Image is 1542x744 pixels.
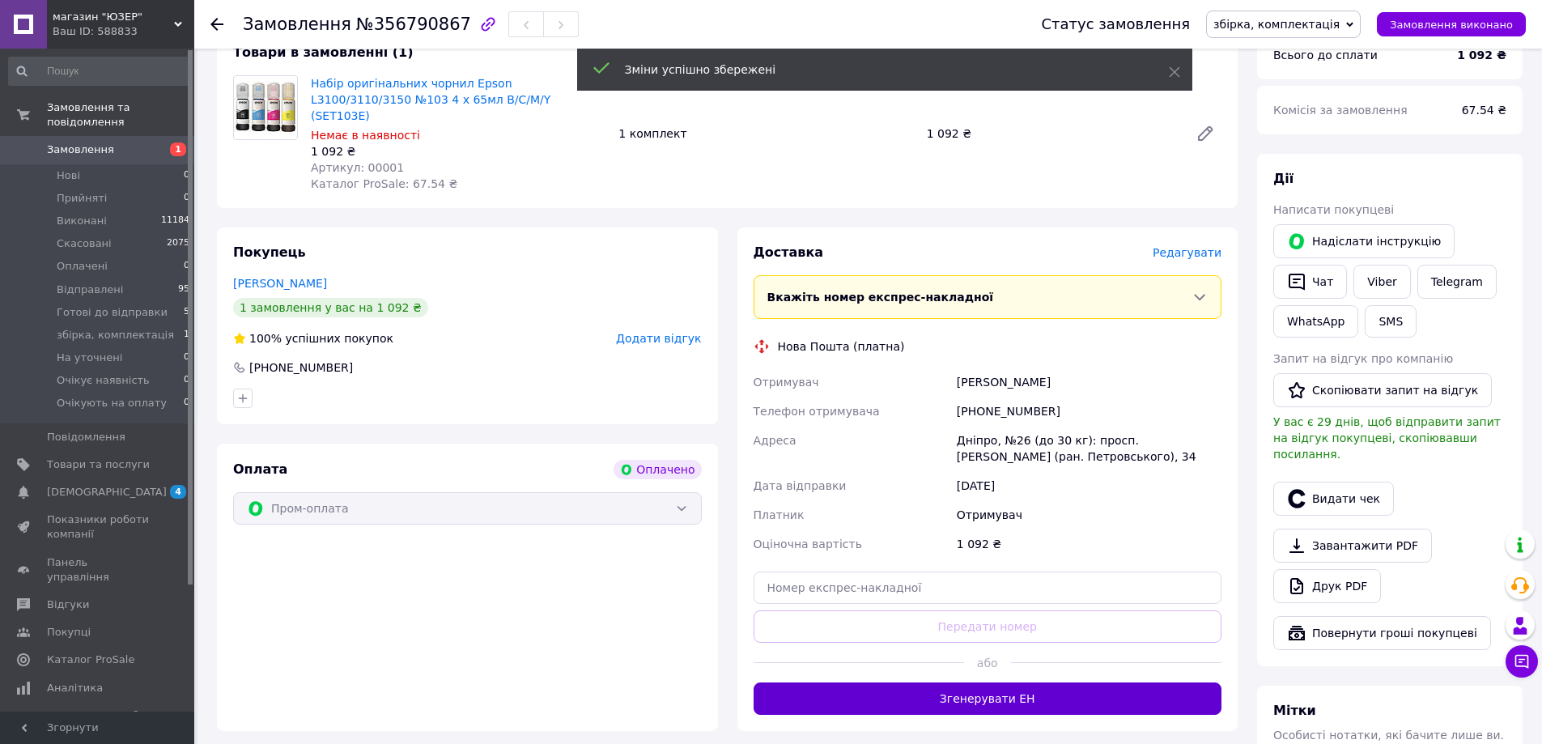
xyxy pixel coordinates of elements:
span: Дії [1273,171,1293,186]
span: Відправлені [57,283,123,297]
span: Написати покупцеві [1273,203,1394,216]
span: Немає в наявності [311,129,420,142]
button: Надіслати інструкцію [1273,224,1455,258]
span: Скасовані [57,236,112,251]
span: Показники роботи компанії [47,512,150,542]
img: Набір оригінальних чорнил Epson L3100/3110/3150 №103 4 x 65мл B/C/M/Y (SET103E) [234,76,297,139]
span: магазин "ЮЗЕР" [53,10,174,24]
span: Прийняті [57,191,107,206]
div: Отримувач [954,500,1225,529]
span: Покупці [47,625,91,640]
span: Редагувати [1153,246,1221,259]
div: Нова Пошта (платна) [774,338,909,355]
span: 4 [170,485,186,499]
span: Замовлення виконано [1390,19,1513,31]
span: Нові [57,168,80,183]
span: 1 [170,142,186,156]
span: Товари та послуги [47,457,150,472]
span: 0 [184,168,189,183]
span: 0 [184,396,189,410]
span: У вас є 29 днів, щоб відправити запит на відгук покупцеві, скопіювавши посилання. [1273,415,1501,461]
div: [PERSON_NAME] [954,368,1225,397]
input: Пошук [8,57,191,86]
a: Telegram [1417,265,1497,299]
a: Завантажити PDF [1273,529,1432,563]
span: 11184 [161,214,189,228]
span: Адреса [754,434,796,447]
span: 1 [184,328,189,342]
div: 1 комплект [612,122,920,145]
a: Viber [1353,265,1410,299]
span: 0 [184,351,189,365]
div: Зміни успішно збережені [625,62,1128,78]
span: Оплата [233,461,287,477]
button: Замовлення виконано [1377,12,1526,36]
span: 2075 [167,236,189,251]
button: Чат з покупцем [1506,645,1538,678]
span: або [964,655,1011,671]
span: Інструменти веб-майстра та SEO [47,708,150,738]
button: Видати чек [1273,482,1394,516]
span: Додати відгук [616,332,701,345]
span: Вкажіть номер експрес-накладної [767,291,994,304]
span: Запит на відгук про компанію [1273,352,1453,365]
div: 1 замовлення у вас на 1 092 ₴ [233,298,428,317]
span: 5 [184,305,189,320]
div: [PHONE_NUMBER] [954,397,1225,426]
div: Ваш ID: 588833 [53,24,194,39]
span: Покупець [233,244,306,260]
a: WhatsApp [1273,305,1358,338]
div: 1 092 ₴ [311,143,605,159]
span: [DEMOGRAPHIC_DATA] [47,485,167,500]
div: успішних покупок [233,330,393,346]
span: 0 [184,191,189,206]
span: Товари в замовленні (1) [233,45,414,60]
span: Готові до відправки [57,305,168,320]
div: Повернутися назад [210,16,223,32]
span: Мітки [1273,703,1316,718]
span: збірка, комплектація [57,328,174,342]
span: 0 [184,373,189,388]
button: Повернути гроші покупцеві [1273,616,1491,650]
span: Дата відправки [754,479,847,492]
span: Каталог ProSale: 67.54 ₴ [311,177,457,190]
span: Очікує наявність [57,373,150,388]
span: Панель управління [47,555,150,585]
span: Платник [754,508,805,521]
div: Оплачено [614,460,701,479]
span: Виконані [57,214,107,228]
span: Артикул: 00001 [311,161,404,174]
span: 0 [184,259,189,274]
span: збірка, комплектація [1213,18,1340,31]
span: Оціночна вартість [754,538,862,551]
div: 1 092 ₴ [920,122,1183,145]
span: 67.54 ₴ [1462,104,1506,117]
span: Доставка [754,244,824,260]
span: Повідомлення [47,430,125,444]
a: [PERSON_NAME] [233,277,327,290]
span: Замовлення [243,15,351,34]
span: 100% [249,332,282,345]
span: Телефон отримувача [754,405,880,418]
span: Очікують на оплату [57,396,167,410]
button: Чат [1273,265,1347,299]
button: Згенерувати ЕН [754,682,1222,715]
span: Всього до сплати [1273,49,1378,62]
div: [DATE] [954,471,1225,500]
span: Отримувач [754,376,819,389]
span: Відгуки [47,597,89,612]
span: Аналітика [47,681,103,695]
a: Редагувати [1189,117,1221,150]
button: Скопіювати запит на відгук [1273,373,1492,407]
div: Статус замовлення [1041,16,1190,32]
input: Номер експрес-накладної [754,572,1222,604]
span: 95 [178,283,189,297]
span: Оплачені [57,259,108,274]
a: Набір оригінальних чорнил Epson L3100/3110/3150 №103 4 x 65мл B/C/M/Y (SET103E) [311,77,550,122]
span: Замовлення та повідомлення [47,100,194,130]
div: 1 092 ₴ [954,529,1225,559]
span: №356790867 [356,15,471,34]
span: Замовлення [47,142,114,157]
div: Дніпро, №26 (до 30 кг): просп. [PERSON_NAME] (ран. Петровського), 34 [954,426,1225,471]
span: Каталог ProSale [47,653,134,667]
